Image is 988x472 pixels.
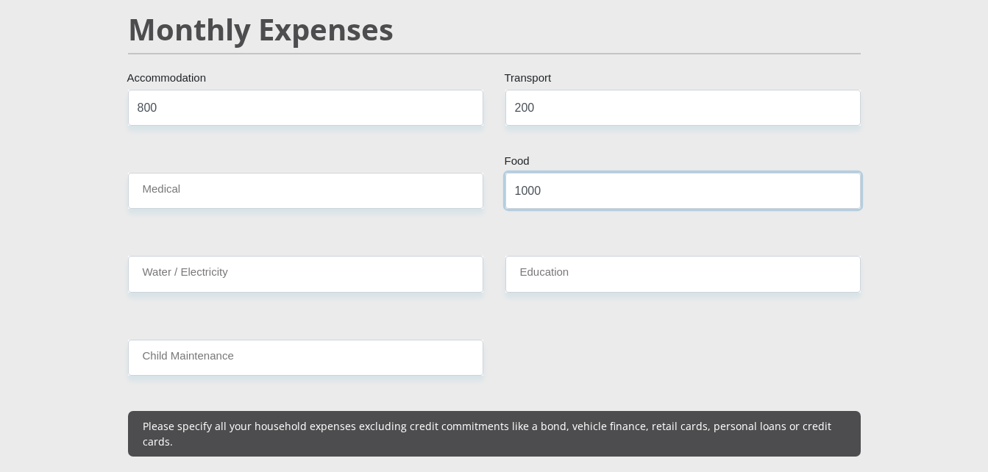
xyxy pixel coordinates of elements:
[143,418,846,449] p: Please specify all your household expenses excluding credit commitments like a bond, vehicle fina...
[128,12,861,47] h2: Monthly Expenses
[505,256,861,292] input: Expenses - Education
[128,256,483,292] input: Expenses - Water/Electricity
[128,173,483,209] input: Expenses - Medical
[128,340,483,376] input: Expenses - Child Maintenance
[505,90,861,126] input: Expenses - Transport
[128,90,483,126] input: Expenses - Accommodation
[505,173,861,209] input: Expenses - Food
